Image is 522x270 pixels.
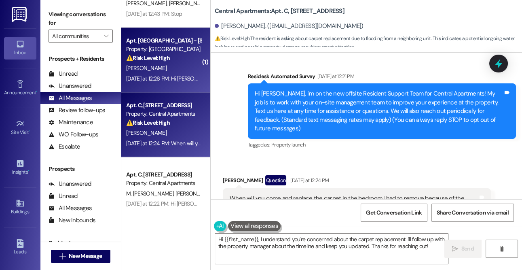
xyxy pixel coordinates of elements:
[126,64,167,72] span: [PERSON_NAME]
[271,141,305,148] span: Property launch
[223,175,491,188] div: [PERSON_NAME]
[230,194,478,212] div: When will you come and replace the carpet in the bedroom I had to remove because of the flooding ...
[126,129,167,136] span: [PERSON_NAME]
[59,253,66,259] i: 
[49,8,113,30] label: Viewing conversations for
[126,45,201,53] div: Property: [GEOGRAPHIC_DATA]
[104,33,108,39] i: 
[49,216,95,225] div: New Inbounds
[126,119,170,126] strong: ⚠️ Risk Level: High
[215,7,344,15] b: Central Apartments: Apt. C, [STREET_ADDRESS]
[49,130,98,139] div: WO Follow-ups
[29,128,30,134] span: •
[265,175,287,185] div: Question
[215,22,363,30] div: [PERSON_NAME]. ([EMAIL_ADDRESS][DOMAIN_NAME])
[4,37,36,59] a: Inbox
[4,196,36,218] a: Buildings
[126,101,201,110] div: Apt. C, [STREET_ADDRESS]
[431,204,514,222] button: Share Conversation via email
[49,106,105,115] div: Review follow-ups
[51,250,111,263] button: New Message
[126,54,170,62] strong: ⚠️ Risk Level: High
[215,34,522,52] span: : The resident is asking about carpet replacement due to flooding from a neighboring unit. This i...
[49,204,92,213] div: All Messages
[28,168,29,174] span: •
[126,179,201,187] div: Property: Central Apartments
[4,117,36,139] a: Site Visit •
[248,72,516,83] div: Residesk Automated Survey
[40,165,121,173] div: Prospects
[52,30,100,43] input: All communities
[126,36,201,45] div: Apt. [GEOGRAPHIC_DATA] - [STREET_ADDRESS][GEOGRAPHIC_DATA][STREET_ADDRESS]
[444,240,482,258] button: Send
[126,140,445,147] div: [DATE] at 12:24 PM: When will you come and replace the carpet in the bedroom I had to remove beca...
[126,110,201,118] div: Property: Central Apartments
[499,246,505,252] i: 
[437,208,509,217] span: Share Conversation via email
[126,10,182,17] div: [DATE] at 12:43 PM: Stop
[215,35,249,42] strong: ⚠️ Risk Level: High
[49,94,92,102] div: All Messages
[461,244,474,253] span: Send
[4,157,36,179] a: Insights •
[175,190,267,197] span: [PERSON_NAME][GEOGRAPHIC_DATA]
[49,142,80,151] div: Escalate
[452,246,458,252] i: 
[366,208,422,217] span: Get Conversation Link
[361,204,427,222] button: Get Conversation Link
[126,170,201,179] div: Apt. C, [STREET_ADDRESS]
[49,70,78,78] div: Unread
[215,234,448,264] textarea: Hi {{first_name}}, I understand you're concerned about the carpet replacement. I'll follow up wit...
[49,118,93,127] div: Maintenance
[12,7,28,22] img: ResiDesk Logo
[49,192,78,200] div: Unread
[315,72,354,81] div: [DATE] at 12:21 PM
[40,55,121,63] div: Prospects + Residents
[288,176,329,185] div: [DATE] at 12:24 PM
[255,89,503,133] div: Hi [PERSON_NAME], I'm on the new offsite Resident Support Team for Central Apartments! My job is ...
[69,252,102,260] span: New Message
[126,190,175,197] span: M. [PERSON_NAME]
[36,89,37,94] span: •
[4,236,36,258] a: Leads
[248,139,516,151] div: Tagged as:
[49,180,91,188] div: Unanswered
[40,239,121,247] div: Residents
[49,82,91,90] div: Unanswered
